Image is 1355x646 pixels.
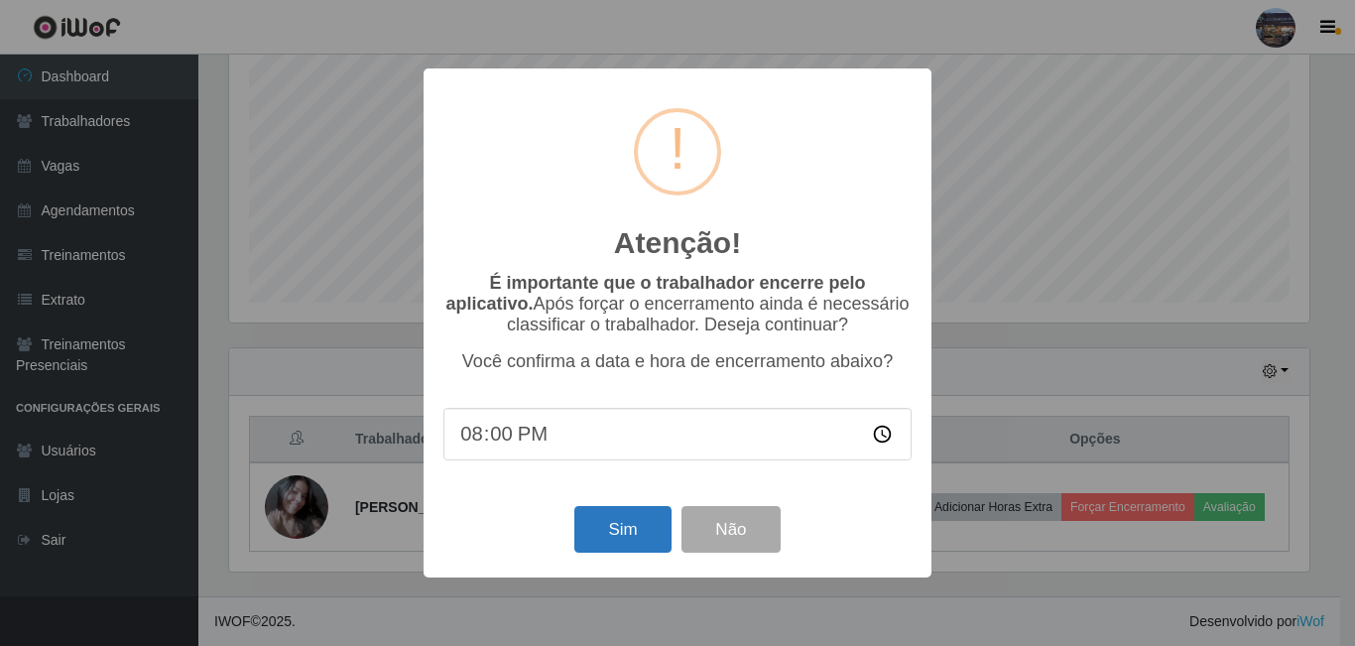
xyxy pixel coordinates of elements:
b: É importante que o trabalhador encerre pelo aplicativo. [445,273,865,314]
button: Não [681,506,780,553]
button: Sim [574,506,671,553]
p: Você confirma a data e hora de encerramento abaixo? [443,351,912,372]
p: Após forçar o encerramento ainda é necessário classificar o trabalhador. Deseja continuar? [443,273,912,335]
h2: Atenção! [614,225,741,261]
